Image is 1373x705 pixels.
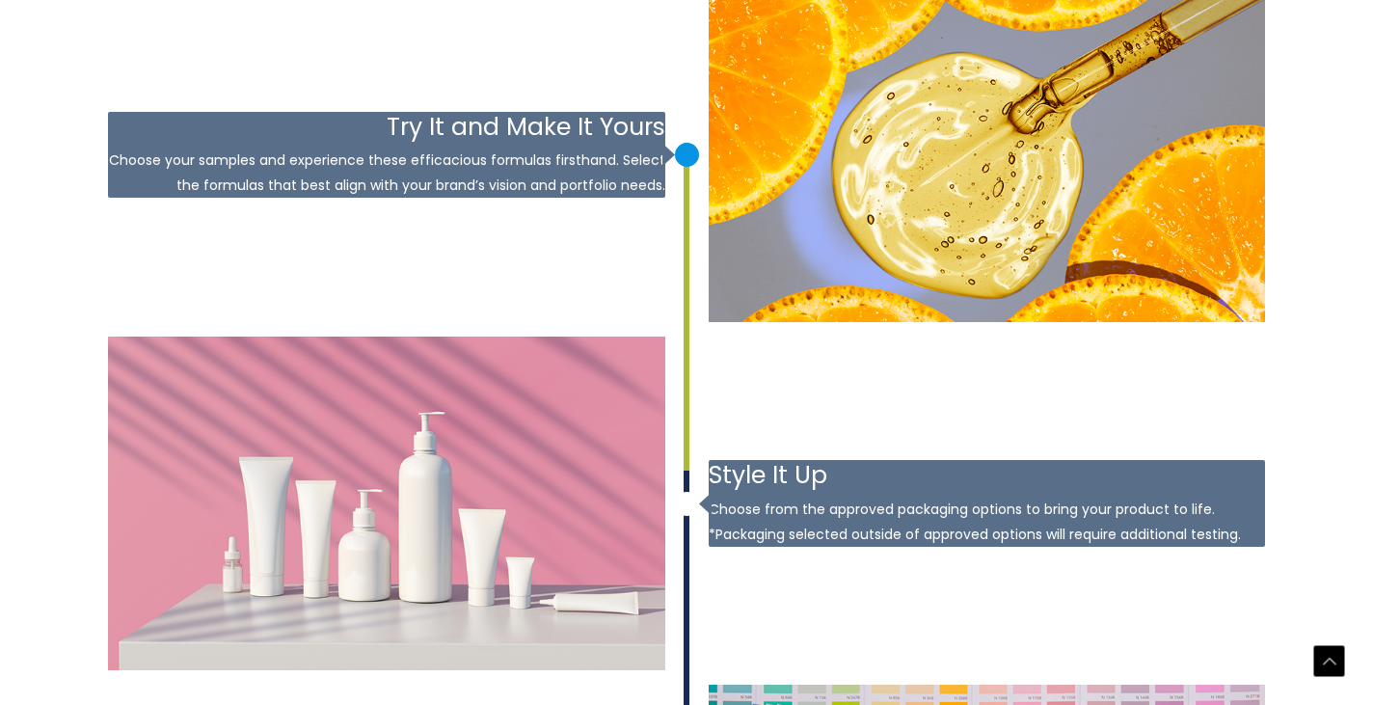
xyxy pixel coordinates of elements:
[108,148,665,198] p: Choose your samples and experience these efficacious formulas firsthand. Select the formulas that...
[709,497,1266,547] p: Choose from the approved packaging options to bring your product to life. *Packaging selected out...
[108,337,665,671] img: private-label-step-2.png
[709,460,1266,492] h3: Style It Up
[108,112,665,144] h3: Try It and Make It Yours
